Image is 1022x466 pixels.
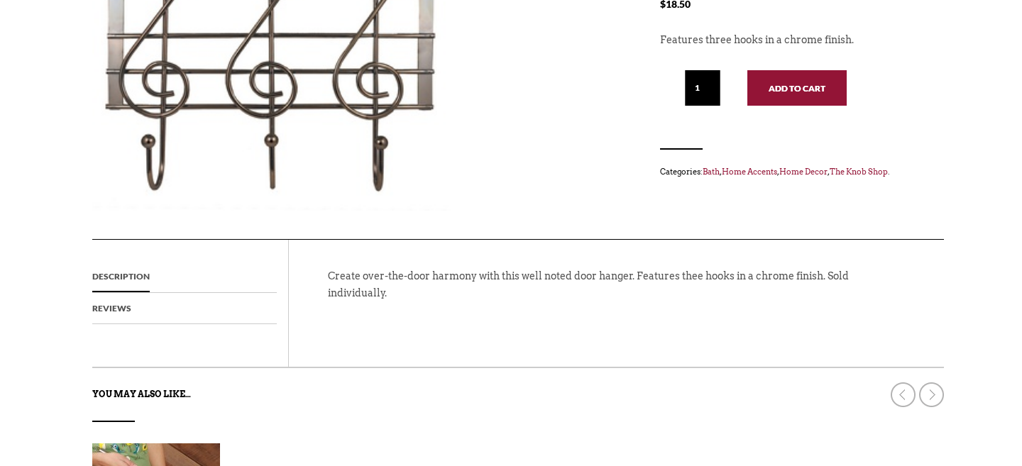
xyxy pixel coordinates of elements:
[685,70,720,106] input: Qty
[660,164,930,179] span: Categories: , , , .
[722,167,777,177] a: Home Accents
[92,293,131,324] a: Reviews
[779,167,828,177] a: Home Decor
[92,261,150,292] a: Description
[660,32,930,49] p: Features three hooks in a chrome finish.
[830,167,888,177] a: The Knob Shop
[328,268,853,316] p: Create over-the-door harmony with this well noted door hanger. Features thee hooks in a chrome fi...
[747,70,847,106] button: Add to cart
[703,167,720,177] a: Bath
[92,389,191,399] strong: You may also like…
